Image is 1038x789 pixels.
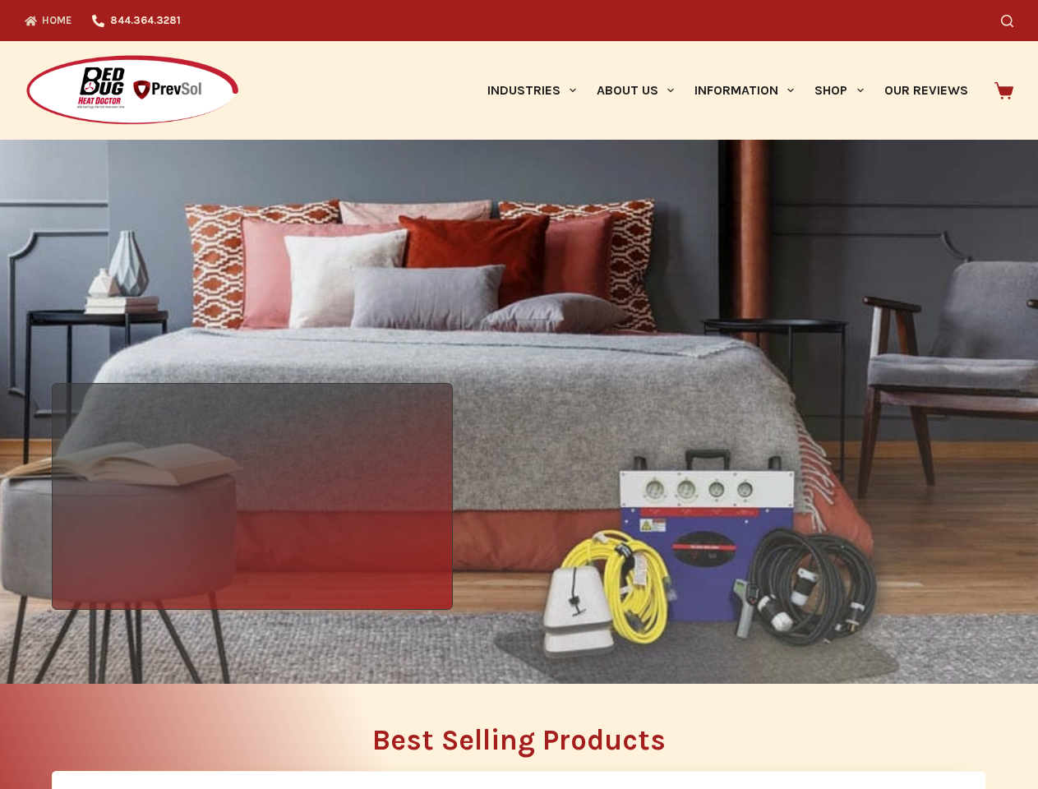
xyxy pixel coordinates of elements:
[1001,15,1013,27] button: Search
[805,41,874,140] a: Shop
[52,726,986,754] h2: Best Selling Products
[685,41,805,140] a: Information
[586,41,684,140] a: About Us
[25,54,240,127] img: Prevsol/Bed Bug Heat Doctor
[874,41,978,140] a: Our Reviews
[477,41,978,140] nav: Primary
[477,41,586,140] a: Industries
